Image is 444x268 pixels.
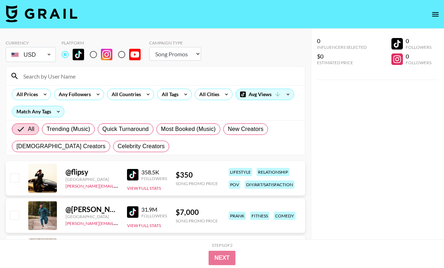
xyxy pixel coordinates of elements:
span: New Creators [228,125,264,133]
img: Grail Talent [6,5,77,22]
div: 31.9M [141,206,167,213]
iframe: Drift Widget Chat Controller [408,232,435,259]
div: $ 7,000 [176,208,218,217]
img: YouTube [129,49,141,60]
div: Campaign Type [149,40,201,46]
button: Next [209,251,235,265]
div: Followers [406,60,431,65]
div: [GEOGRAPHIC_DATA] [65,177,118,182]
div: comedy [274,212,296,220]
div: Match Any Tags [12,106,64,117]
span: [DEMOGRAPHIC_DATA] Creators [16,142,106,151]
span: Trending (Music) [47,125,90,133]
div: Followers [141,176,167,181]
div: 0 [406,37,431,44]
div: Followers [406,44,431,50]
input: Search by User Name [19,70,301,82]
div: $ 350 [176,170,218,179]
div: fitness [250,212,269,220]
img: TikTok [127,206,138,218]
div: Song Promo Price [176,181,218,186]
div: Followers [141,213,167,218]
div: Platform [62,40,146,46]
button: View Full Stats [127,223,161,228]
a: [PERSON_NAME][EMAIL_ADDRESS][DOMAIN_NAME] [65,182,171,189]
div: diy/art/satisfaction [245,180,294,189]
div: Influencers Selected [317,44,367,50]
div: Avg Views [236,89,294,100]
div: $0 [317,53,367,60]
img: TikTok [73,49,84,60]
div: All Cities [195,89,221,100]
div: Currency [6,40,56,46]
span: Most Booked (Music) [161,125,216,133]
div: Estimated Price [317,60,367,65]
div: All Countries [107,89,142,100]
button: open drawer [428,7,443,22]
img: Instagram [101,49,112,60]
div: pov [229,180,240,189]
div: [GEOGRAPHIC_DATA] [65,214,118,219]
div: All Prices [12,89,39,100]
div: @ flipsy [65,168,118,177]
img: TikTok [127,169,138,180]
div: lifestyle [229,168,252,176]
button: View Full Stats [127,185,161,191]
div: All Tags [157,89,180,100]
div: relationship [257,168,289,176]
div: Song Promo Price [176,218,218,224]
div: 0 [317,37,367,44]
span: All [28,125,34,133]
a: [PERSON_NAME][EMAIL_ADDRESS][DOMAIN_NAME] [65,219,171,226]
span: Celebrity Creators [118,142,165,151]
div: USD [7,48,54,61]
div: 0 [406,53,431,60]
div: @ [PERSON_NAME].[PERSON_NAME] [65,205,118,214]
div: Step 1 of 2 [212,243,233,248]
div: 358.5K [141,169,167,176]
div: Any Followers [54,89,92,100]
span: Quick Turnaround [102,125,149,133]
div: prank [229,212,246,220]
